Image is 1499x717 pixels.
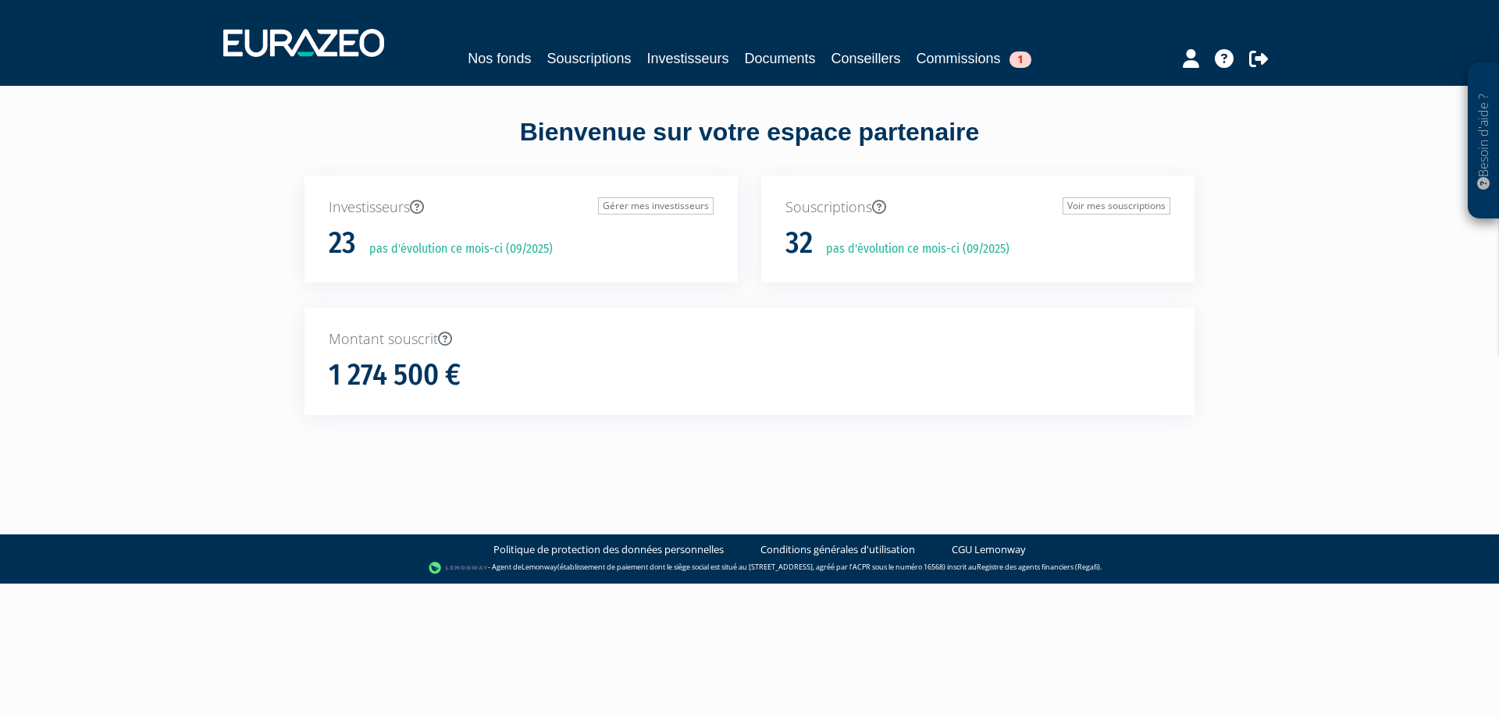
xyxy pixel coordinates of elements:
[745,48,816,69] a: Documents
[493,542,724,557] a: Politique de protection des données personnelles
[785,227,813,260] h1: 32
[815,240,1009,258] p: pas d'évolution ce mois-ci (09/2025)
[646,48,728,69] a: Investisseurs
[977,562,1100,572] a: Registre des agents financiers (Regafi)
[917,48,1031,69] a: Commissions1
[329,359,461,392] h1: 1 274 500 €
[329,329,1170,350] p: Montant souscrit
[293,115,1206,176] div: Bienvenue sur votre espace partenaire
[598,197,714,215] a: Gérer mes investisseurs
[547,48,631,69] a: Souscriptions
[358,240,553,258] p: pas d'évolution ce mois-ci (09/2025)
[831,48,901,69] a: Conseillers
[468,48,531,69] a: Nos fonds
[1475,71,1493,211] p: Besoin d'aide ?
[223,29,384,57] img: 1732889491-logotype_eurazeo_blanc_rvb.png
[329,197,714,218] p: Investisseurs
[952,542,1026,557] a: CGU Lemonway
[1063,197,1170,215] a: Voir mes souscriptions
[329,227,356,260] h1: 23
[522,562,557,572] a: Lemonway
[785,197,1170,218] p: Souscriptions
[429,560,489,576] img: logo-lemonway.png
[1009,51,1031,68] span: 1
[760,542,915,557] a: Conditions générales d'utilisation
[16,560,1483,576] div: - Agent de (établissement de paiement dont le siège social est situé au [STREET_ADDRESS], agréé p...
